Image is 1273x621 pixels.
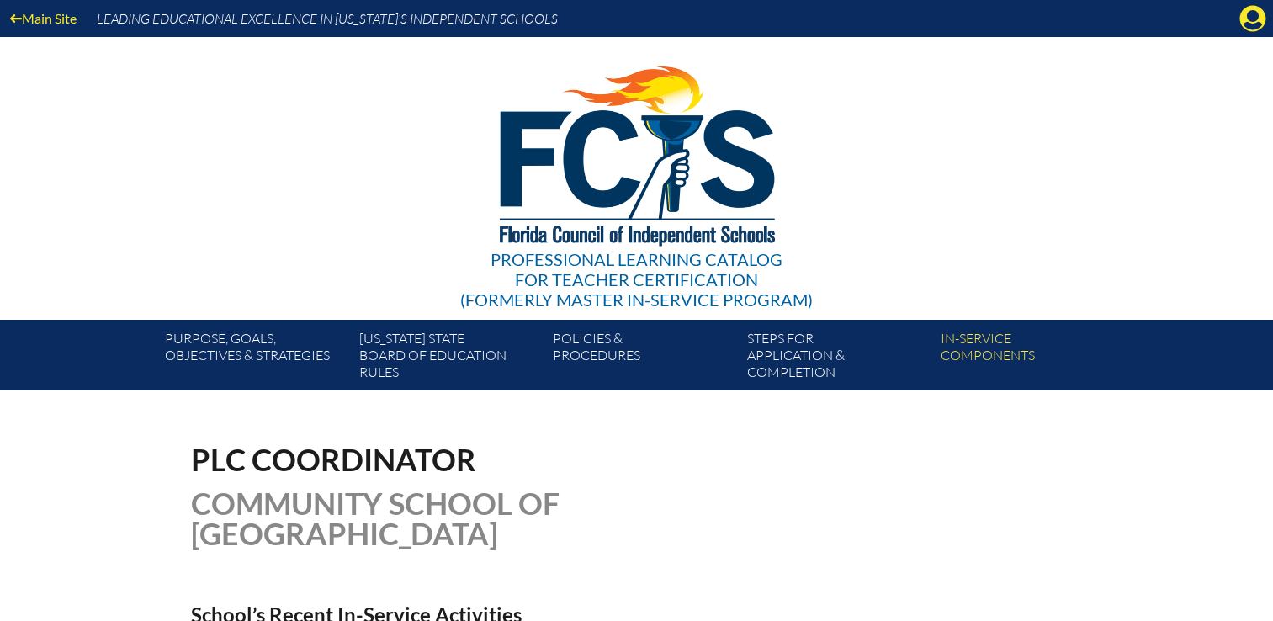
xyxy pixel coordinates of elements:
[463,37,810,267] img: FCISlogo221.eps
[1239,5,1266,32] svg: Manage account
[158,326,352,390] a: Purpose, goals,objectives & strategies
[515,269,758,289] span: for Teacher Certification
[191,441,476,478] span: PLC Coordinator
[454,34,819,313] a: Professional Learning Catalog for Teacher Certification(formerly Master In-service Program)
[460,249,813,310] div: Professional Learning Catalog (formerly Master In-service Program)
[353,326,546,390] a: [US_STATE] StateBoard of Education rules
[934,326,1127,390] a: In-servicecomponents
[191,485,560,552] span: Community School of [GEOGRAPHIC_DATA]
[546,326,740,390] a: Policies &Procedures
[740,326,934,390] a: Steps forapplication & completion
[3,7,83,29] a: Main Site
